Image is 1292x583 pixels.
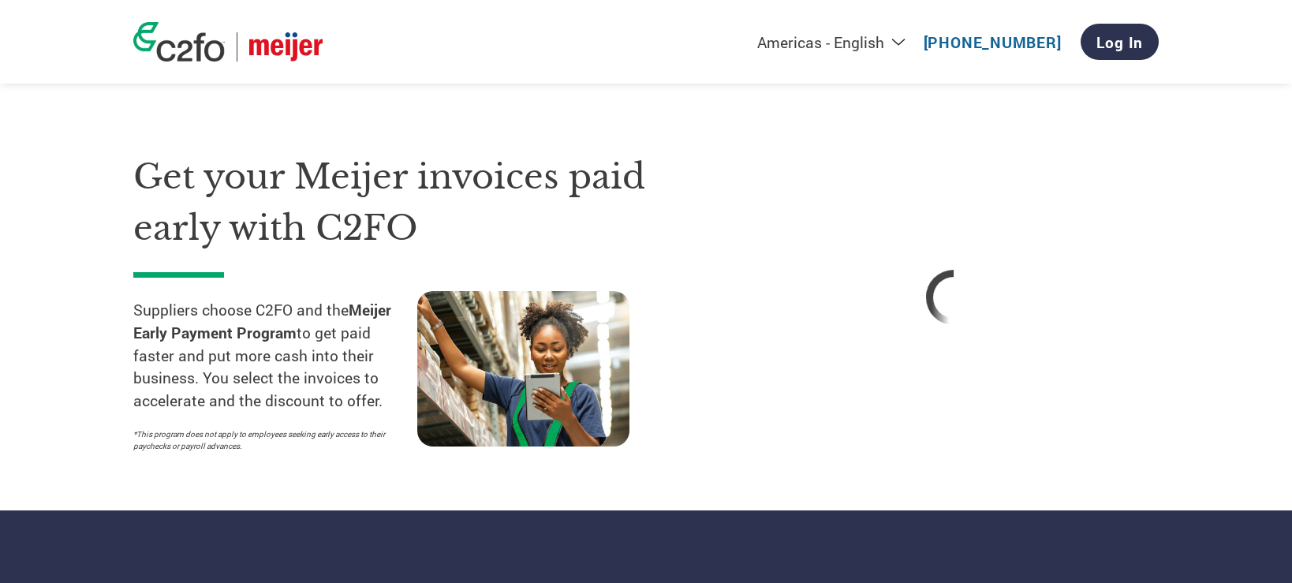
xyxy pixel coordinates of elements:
[133,299,417,413] p: Suppliers choose C2FO and the to get paid faster and put more cash into their business. You selec...
[133,22,225,62] img: c2fo logo
[133,151,701,253] h1: Get your Meijer invoices paid early with C2FO
[417,291,629,447] img: supply chain worker
[133,300,391,342] strong: Meijer Early Payment Program
[249,32,323,62] img: Meijer
[1081,24,1159,60] a: Log In
[133,428,401,452] p: *This program does not apply to employees seeking early access to their paychecks or payroll adva...
[924,32,1062,52] a: [PHONE_NUMBER]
